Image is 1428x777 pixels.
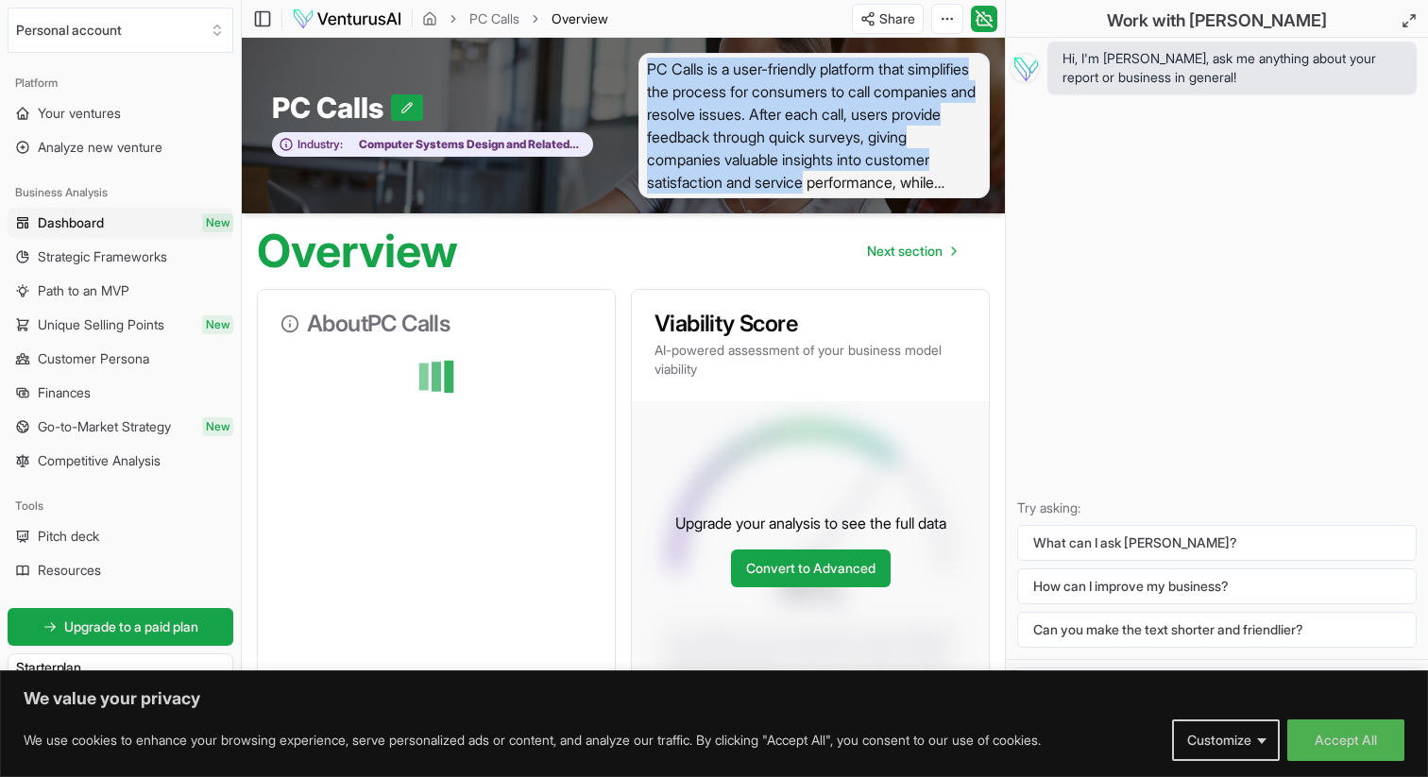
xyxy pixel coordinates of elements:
p: We value your privacy [24,687,1404,710]
span: Pitch deck [38,527,99,546]
button: What can I ask [PERSON_NAME]? [1017,525,1417,561]
nav: pagination [852,232,971,270]
a: Your ventures [8,98,233,128]
span: Customer Persona [38,349,149,368]
a: Analyze new venture [8,132,233,162]
a: Go-to-Market StrategyNew [8,412,233,442]
a: Pitch deck [8,521,233,551]
a: Finances [8,378,233,408]
div: Business Analysis [8,177,233,208]
span: Path to an MVP [38,281,129,300]
a: Go to next page [852,232,971,270]
p: AI-powered assessment of your business model viability [654,341,966,379]
button: Industry:Computer Systems Design and Related Services [272,132,593,158]
button: Can you make the text shorter and friendlier? [1017,612,1417,648]
button: Accept All [1287,719,1404,761]
span: Industry: [297,137,343,152]
img: logo [292,8,402,30]
span: Share [879,9,915,28]
button: Share [852,4,924,34]
a: Resources [8,555,233,585]
a: DashboardNew [8,208,233,238]
span: Your ventures [38,104,121,123]
span: Dashboard [38,213,104,232]
p: We use cookies to enhance your browsing experience, serve personalized ads or content, and analyz... [24,729,1041,752]
button: Select an organization [8,8,233,53]
h3: About PC Calls [280,312,592,335]
h3: Viability Score [654,312,966,335]
span: Analyze new venture [38,138,162,157]
span: Strategic Frameworks [38,247,167,266]
h3: Starter plan [16,658,225,677]
span: New [202,417,233,436]
span: Unique Selling Points [38,315,164,334]
p: Upgrade your analysis to see the full data [675,512,946,534]
span: Resources [38,561,101,580]
span: Computer Systems Design and Related Services [343,137,583,152]
span: Hi, I'm [PERSON_NAME], ask me anything about your report or business in general! [1062,49,1402,87]
span: PC Calls [272,91,391,125]
button: Customize [1172,719,1280,761]
nav: breadcrumb [422,9,608,28]
span: Competitive Analysis [38,451,161,470]
p: Try asking: [1017,498,1417,517]
a: Competitive Analysis [8,446,233,476]
span: Upgrade to a paid plan [64,617,198,636]
span: Finances [38,383,91,402]
span: New [202,315,233,334]
a: Strategic Frameworks [8,242,233,272]
img: Vera [1010,53,1040,83]
h1: Overview [257,228,458,274]
h2: Work with [PERSON_NAME] [1107,8,1327,34]
a: Convert to Advanced [731,549,891,587]
span: Go-to-Market Strategy [38,417,171,436]
a: Path to an MVP [8,276,233,306]
a: Unique Selling PointsNew [8,310,233,340]
span: Next section [867,242,943,261]
a: Customer Persona [8,344,233,374]
span: Overview [552,9,608,28]
div: Platform [8,68,233,98]
span: New [202,213,233,232]
a: Upgrade to a paid plan [8,608,233,646]
button: How can I improve my business? [1017,568,1417,604]
a: PC Calls [469,9,519,28]
div: Tools [8,491,233,521]
span: PC Calls is a user-friendly platform that simplifies the process for consumers to call companies ... [638,53,990,198]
